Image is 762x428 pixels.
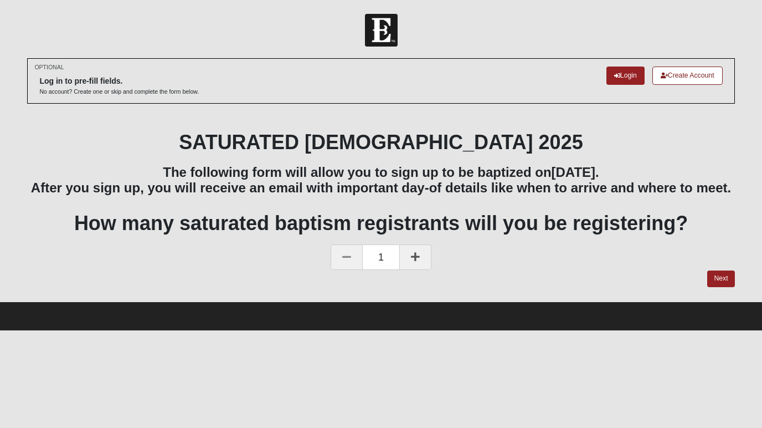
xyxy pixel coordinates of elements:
[363,244,399,270] span: 1
[552,165,599,180] b: [DATE].
[652,67,723,85] a: Create Account
[27,130,734,154] h1: SATURATED [DEMOGRAPHIC_DATA] 2025
[707,271,734,287] a: Next
[365,14,398,47] img: Church of Eleven22 Logo
[39,88,199,96] p: No account? Create one or skip and complete the form below.
[39,77,199,86] h6: Log in to pre-fill fields.
[34,63,64,72] small: OPTIONAL
[27,165,734,197] h3: The following form will allow you to sign up to be baptized on After you sign up, you will receiv...
[606,67,645,85] a: Login
[27,211,734,235] h1: How many saturated baptism registrants will you be registering?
